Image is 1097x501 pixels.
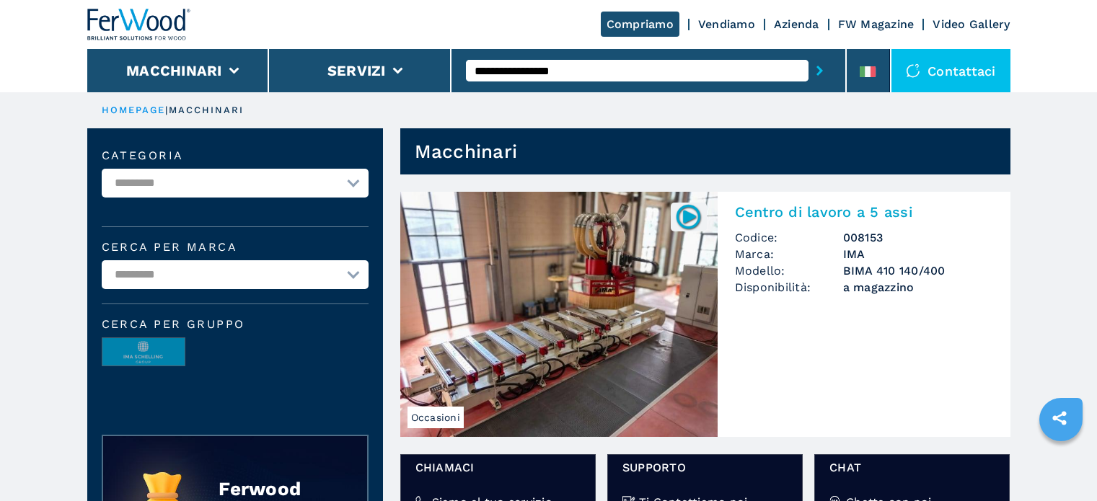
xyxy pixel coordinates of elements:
[838,17,915,31] a: FW Magazine
[774,17,819,31] a: Azienda
[698,17,755,31] a: Vendiamo
[327,62,386,79] button: Servizi
[87,9,191,40] img: Ferwood
[400,192,718,437] img: Centro di lavoro a 5 assi IMA BIMA 410 140/400
[843,262,993,279] h3: BIMA 410 140/400
[735,203,993,221] h2: Centro di lavoro a 5 assi
[843,279,993,296] span: a magazzino
[843,229,993,246] h3: 008153
[165,105,168,115] span: |
[674,203,702,231] img: 008153
[1036,436,1086,490] iframe: Chat
[933,17,1010,31] a: Video Gallery
[735,246,843,262] span: Marca:
[622,459,788,476] span: Supporto
[400,192,1010,437] a: Centro di lavoro a 5 assi IMA BIMA 410 140/400Occasioni008153Centro di lavoro a 5 assiCodice:0081...
[735,279,843,296] span: Disponibilità:
[169,104,244,117] p: macchinari
[415,140,518,163] h1: Macchinari
[102,105,166,115] a: HOMEPAGE
[102,241,369,253] label: Cerca per marca
[415,459,581,476] span: Chiamaci
[735,262,843,279] span: Modello:
[102,150,369,161] label: Categoria
[735,229,843,246] span: Codice:
[102,319,369,330] span: Cerca per Gruppo
[407,407,464,428] span: Occasioni
[829,459,995,476] span: chat
[809,54,831,87] button: submit-button
[1041,400,1078,436] a: sharethis
[906,63,920,78] img: Contattaci
[601,12,679,37] a: Compriamo
[891,49,1010,92] div: Contattaci
[126,62,222,79] button: Macchinari
[843,246,993,262] h3: IMA
[102,338,185,367] img: image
